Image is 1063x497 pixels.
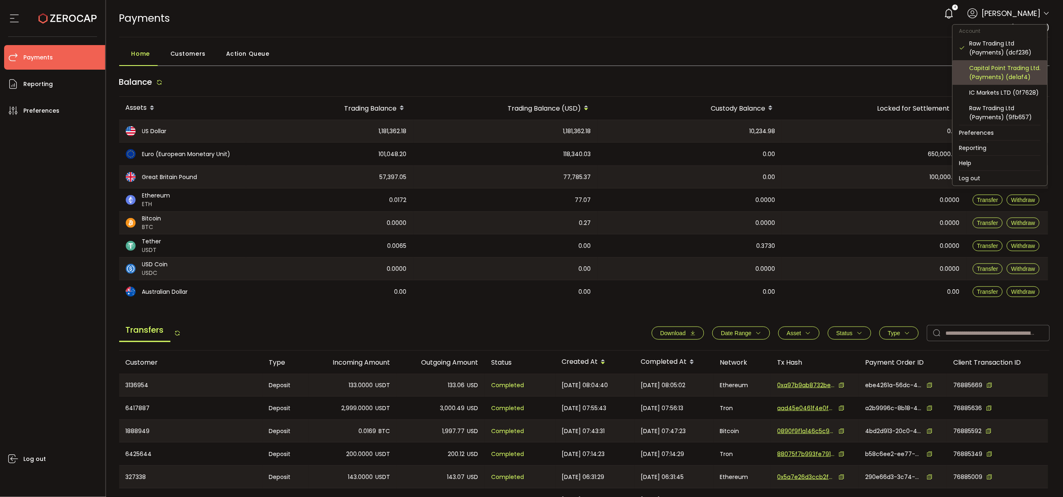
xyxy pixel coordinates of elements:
[977,243,999,249] span: Transfer
[263,443,309,465] div: Deposit
[714,358,771,367] div: Network
[954,404,982,413] span: 76885636
[119,374,263,396] div: 3136954
[714,466,771,488] div: Ethereum
[126,264,136,274] img: usdc_portfolio.svg
[777,473,835,481] span: 0x5a7e26d3ccb2f01d122009e1c170deb34af698c1bd0bfadea4774f61e65bab52
[448,449,465,459] span: 200.12
[442,427,465,436] span: 1,997.77
[126,287,136,297] img: aud_portfolio.svg
[142,127,167,136] span: US Dollar
[263,358,309,367] div: Type
[379,127,407,136] span: 1,181,362.18
[970,88,1041,97] div: IC Markets LTD (0f7628)
[712,327,770,340] button: Date Range
[579,264,591,274] span: 0.00
[970,104,1041,122] div: Raw Trading Ltd (Payments) (9fb657)
[954,450,983,458] span: 76885349
[714,374,771,396] div: Ethereum
[977,220,999,226] span: Transfer
[888,330,900,336] span: Type
[492,472,524,482] span: Completed
[750,127,775,136] span: 10,234.98
[977,266,999,272] span: Transfer
[379,150,407,159] span: 101,048.20
[119,11,170,25] span: Payments
[119,101,246,115] div: Assets
[564,172,591,182] span: 77,785.37
[387,264,407,274] span: 0.0000
[376,381,390,390] span: USDT
[778,327,820,340] button: Asset
[866,404,923,413] span: a2b9996c-8b18-4c02-8e44-670e0645b7cd
[467,427,478,436] span: USD
[1022,458,1063,497] iframe: Chat Widget
[947,127,960,136] span: 0.00
[126,172,136,182] img: gbp_portfolio.svg
[492,404,524,413] span: Completed
[376,472,390,482] span: USDT
[756,195,775,205] span: 0.0000
[756,218,775,228] span: 0.0000
[973,218,1003,228] button: Transfer
[226,45,270,62] span: Action Queue
[485,358,555,367] div: Status
[492,381,524,390] span: Completed
[973,286,1003,297] button: Transfer
[930,172,960,182] span: 100,000.00
[756,264,775,274] span: 0.0000
[23,52,53,64] span: Payments
[376,449,390,459] span: USDT
[954,427,982,436] span: 76885592
[126,218,136,228] img: btc_portfolio.svg
[958,23,1050,32] span: Raw Trading Ltd (Payments)
[263,466,309,488] div: Deposit
[977,288,999,295] span: Transfer
[777,450,835,458] span: 88075f7b993fe79116ee9b93664147ccae8e9293f49e1f4fb7b2951a454e90d6
[359,427,376,436] span: 0.0169
[126,241,136,251] img: usdt_portfolio.svg
[397,358,485,367] div: Outgoing Amount
[1007,263,1040,274] button: Withdraw
[579,287,591,297] span: 0.00
[782,101,966,115] div: Locked for Settlement
[879,327,919,340] button: Type
[562,381,608,390] span: [DATE] 08:04:40
[940,264,960,274] span: 0.0000
[575,195,591,205] span: 77.07
[142,173,197,182] span: Great Britain Pound
[562,449,605,459] span: [DATE] 07:14:23
[970,64,1041,82] div: Capital Point Trading Ltd. (Payments) (de1af4)
[954,473,983,481] span: 76885009
[777,427,835,436] span: 0890f9f1a146c5c9b9db2c8944b9312a0a081872890bb9f2b23e3bd7bfff1a7d
[1011,288,1035,295] span: Withdraw
[380,172,407,182] span: 57,397.05
[953,125,1047,140] li: Preferences
[142,237,161,246] span: Tether
[947,287,960,297] span: 0.00
[777,381,835,390] span: 0xa97b9ab8732be7c0caf9871dfc0731ccf8e067fd2e30d0f852df03f4373ffde7
[349,381,373,390] span: 133.0000
[119,443,263,465] div: 6425644
[928,150,960,159] span: 650,000.00
[1011,266,1035,272] span: Withdraw
[467,449,478,459] span: USD
[388,241,407,251] span: 0.0065
[142,269,168,277] span: USDC
[859,358,947,367] div: Payment Order ID
[763,150,775,159] span: 0.00
[119,358,263,367] div: Customer
[953,171,1047,186] li: Log out
[390,195,407,205] span: 0.0172
[777,404,835,413] span: aad45e0461f4e0ffbedde811c952e629b72b6ff436041defa8f2ae123751477b
[440,404,465,413] span: 3,000.49
[492,449,524,459] span: Completed
[131,45,150,62] span: Home
[641,449,684,459] span: [DATE] 07:14:29
[562,427,605,436] span: [DATE] 07:43:31
[1011,197,1035,203] span: Withdraw
[954,381,983,390] span: 76885669
[413,101,598,115] div: Trading Balance (USD)
[170,45,206,62] span: Customers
